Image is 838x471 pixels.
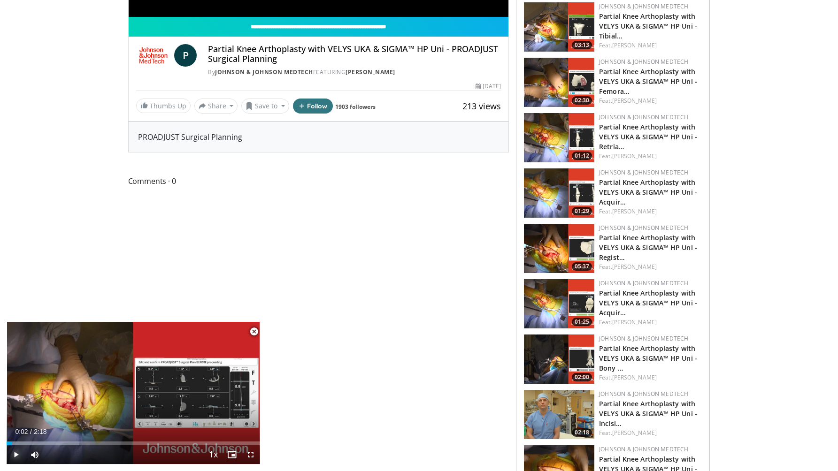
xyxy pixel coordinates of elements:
[599,113,688,121] a: Johnson & Johnson MedTech
[572,373,592,381] span: 02:00
[572,318,592,326] span: 01:25
[599,399,697,428] a: Partial Knee Arthoplasty with VELYS UKA & SIGMA™ HP Uni - Incisi…
[599,334,688,342] a: Johnson & Johnson MedTech
[572,207,592,215] span: 01:29
[476,82,501,91] div: [DATE]
[223,445,241,464] button: Enable picture-in-picture mode
[612,207,657,215] a: [PERSON_NAME]
[524,334,594,384] img: 10880183-925c-4d1d-aa73-511a6d8478f5.png.150x105_q85_crop-smart_upscale.png
[25,445,44,464] button: Mute
[524,168,594,218] img: dd3a4334-c556-4f04-972a-bd0a847124c3.png.150x105_q85_crop-smart_upscale.png
[194,99,238,114] button: Share
[599,58,688,66] a: Johnson & Johnson MedTech
[612,373,657,381] a: [PERSON_NAME]
[572,152,592,160] span: 01:12
[524,224,594,273] a: 05:37
[462,100,501,112] span: 213 views
[215,68,313,76] a: Johnson & Johnson MedTech
[524,2,594,52] a: 03:13
[524,168,594,218] a: 01:29
[599,178,697,206] a: Partial Knee Arthoplasty with VELYS UKA & SIGMA™ HP Uni - Acquir…
[612,152,657,160] a: [PERSON_NAME]
[599,289,697,317] a: Partial Knee Arthoplasty with VELYS UKA & SIGMA™ HP Uni - Acquir…
[599,168,688,176] a: Johnson & Johnson MedTech
[128,175,509,187] span: Comments 0
[524,113,594,162] a: 01:12
[572,96,592,105] span: 02:30
[524,2,594,52] img: fca33e5d-2676-4c0d-8432-0e27cf4af401.png.150x105_q85_crop-smart_upscale.png
[524,390,594,439] a: 02:18
[599,390,688,398] a: Johnson & Johnson MedTech
[612,97,657,105] a: [PERSON_NAME]
[599,373,702,382] div: Feat.
[599,67,697,96] a: Partial Knee Arthoplasty with VELYS UKA & SIGMA™ HP Uni - Femora…
[293,99,333,114] button: Follow
[335,103,376,111] a: 1903 followers
[599,152,702,160] div: Feat.
[524,58,594,107] a: 02:30
[599,122,697,151] a: Partial Knee Arthoplasty with VELYS UKA & SIGMA™ HP Uni - Retria…
[599,207,702,216] div: Feat.
[524,58,594,107] img: 27e23ca4-618a-4dda-a54e-349283c0b62a.png.150x105_q85_crop-smart_upscale.png
[612,41,657,49] a: [PERSON_NAME]
[612,318,657,326] a: [PERSON_NAME]
[34,428,46,435] span: 2:18
[7,441,260,445] div: Progress Bar
[572,262,592,271] span: 05:37
[612,263,657,271] a: [PERSON_NAME]
[599,263,702,271] div: Feat.
[30,428,32,435] span: /
[524,224,594,273] img: a774e0b8-2510-427c-a800-81b67bfb6776.png.150x105_q85_crop-smart_upscale.png
[572,41,592,49] span: 03:13
[524,279,594,328] img: e08a7d39-3b34-4ac3-abe8-53cc16b57bb7.png.150x105_q85_crop-smart_upscale.png
[599,279,688,287] a: Johnson & Johnson MedTech
[524,113,594,162] img: 27d2ec60-bae8-41df-9ceb-8f0e9b1e3492.png.150x105_q85_crop-smart_upscale.png
[599,429,702,437] div: Feat.
[241,99,289,114] button: Save to
[599,318,702,327] div: Feat.
[599,2,688,10] a: Johnson & Johnson MedTech
[524,279,594,328] a: 01:25
[204,445,223,464] button: Playback Rate
[599,12,697,40] a: Partial Knee Arthoplasty with VELYS UKA & SIGMA™ HP Uni - Tibial…
[136,44,171,67] img: Johnson & Johnson MedTech
[599,224,688,232] a: Johnson & Johnson MedTech
[599,41,702,50] div: Feat.
[129,122,509,152] div: PROADJUST Surgical Planning
[241,445,260,464] button: Fullscreen
[7,445,25,464] button: Play
[599,445,688,453] a: Johnson & Johnson MedTech
[599,344,697,372] a: Partial Knee Arthoplasty with VELYS UKA & SIGMA™ HP Uni - Bony …
[346,68,395,76] a: [PERSON_NAME]
[174,44,197,67] a: P
[524,334,594,384] a: 02:00
[572,428,592,437] span: 02:18
[208,44,501,64] h4: Partial Knee Arthoplasty with VELYS UKA & SIGMA™ HP Uni - PROADJUST Surgical Planning
[612,429,657,437] a: [PERSON_NAME]
[245,322,263,342] button: Close
[599,233,697,262] a: Partial Knee Arthoplasty with VELYS UKA & SIGMA™ HP Uni - Regist…
[136,99,191,113] a: Thumbs Up
[599,97,702,105] div: Feat.
[7,322,260,464] video-js: Video Player
[524,390,594,439] img: 54cbb26e-ac4b-4a39-a481-95817778ae11.png.150x105_q85_crop-smart_upscale.png
[208,68,501,76] div: By FEATURING
[15,428,28,435] span: 0:02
